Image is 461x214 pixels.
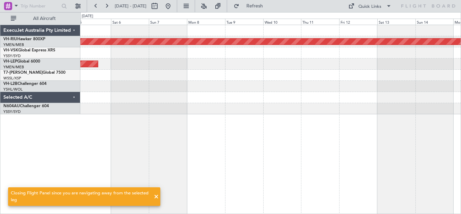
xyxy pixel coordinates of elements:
[3,71,65,75] a: T7-[PERSON_NAME]Global 7500
[3,48,55,52] a: VH-VSKGlobal Express XRS
[3,104,20,108] span: N604AU
[415,19,454,25] div: Sun 14
[377,19,415,25] div: Sat 13
[3,37,45,41] a: VH-RIUHawker 800XP
[21,1,59,11] input: Trip Number
[82,14,93,19] div: [DATE]
[3,37,17,41] span: VH-RIU
[3,71,43,75] span: T7-[PERSON_NAME]
[358,3,381,10] div: Quick Links
[149,19,187,25] div: Sun 7
[3,42,24,47] a: YMEN/MEB
[3,53,21,58] a: YSSY/SYD
[301,19,339,25] div: Thu 11
[3,109,21,114] a: YSSY/SYD
[11,190,150,203] div: Closing Flight Panel since you are navigating away from the selected leg
[3,60,17,64] span: VH-LEP
[231,1,271,11] button: Refresh
[3,48,18,52] span: VH-VSK
[3,82,47,86] a: VH-L2BChallenger 604
[3,82,18,86] span: VH-L2B
[225,19,263,25] div: Tue 9
[115,3,146,9] span: [DATE] - [DATE]
[111,19,149,25] div: Sat 6
[3,76,21,81] a: WSSL/XSP
[241,4,269,8] span: Refresh
[73,19,111,25] div: Fri 5
[3,87,23,92] a: YSHL/WOL
[263,19,301,25] div: Wed 10
[7,13,73,24] button: All Aircraft
[345,1,395,11] button: Quick Links
[187,19,225,25] div: Mon 8
[3,104,49,108] a: N604AUChallenger 604
[3,65,24,70] a: YMEN/MEB
[3,60,40,64] a: VH-LEPGlobal 6000
[339,19,377,25] div: Fri 12
[18,16,71,21] span: All Aircraft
